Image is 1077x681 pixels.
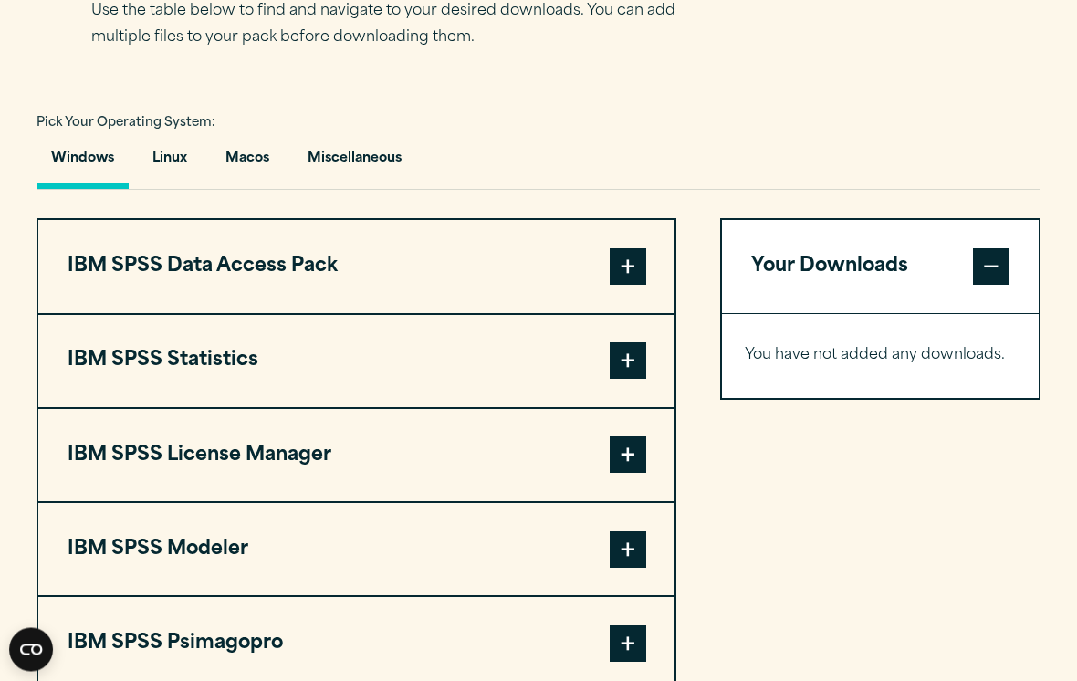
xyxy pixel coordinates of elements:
[9,628,53,672] button: Open CMP widget
[722,314,1039,399] div: Your Downloads
[38,316,674,408] button: IBM SPSS Statistics
[37,118,215,130] span: Pick Your Operating System:
[293,138,416,190] button: Miscellaneous
[38,221,674,313] button: IBM SPSS Data Access Pack
[745,343,1017,370] p: You have not added any downloads.
[37,138,129,190] button: Windows
[38,504,674,596] button: IBM SPSS Modeler
[722,221,1039,313] button: Your Downloads
[38,410,674,502] button: IBM SPSS License Manager
[211,138,284,190] button: Macos
[138,138,202,190] button: Linux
